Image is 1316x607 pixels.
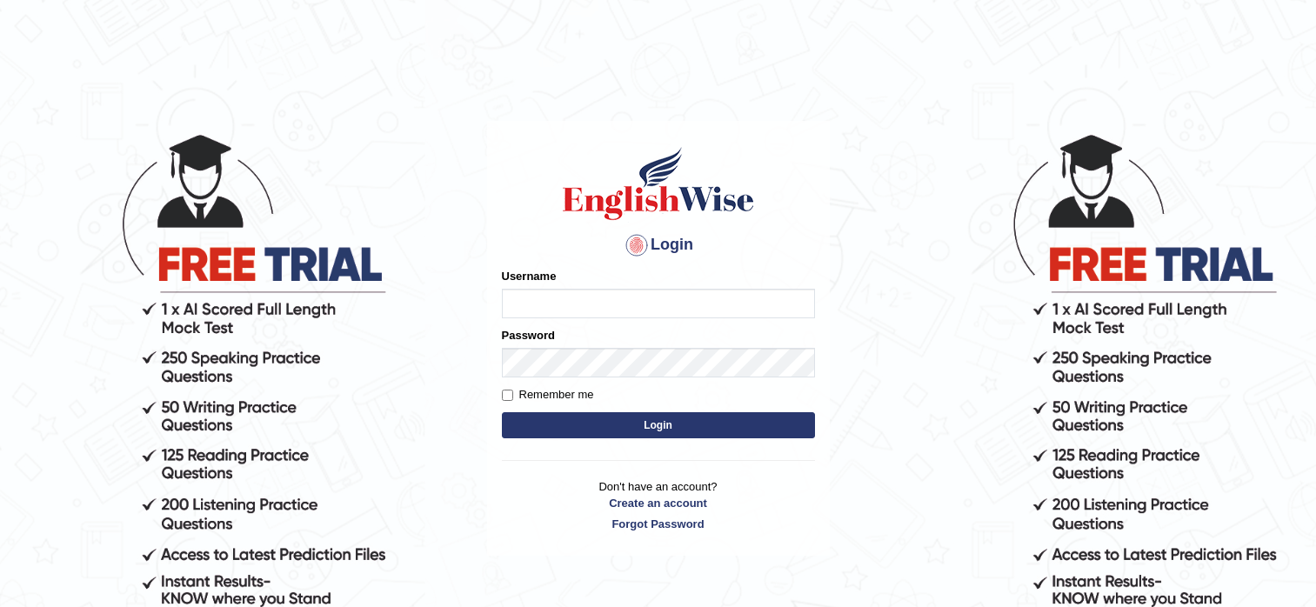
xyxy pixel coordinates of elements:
[502,390,513,401] input: Remember me
[502,327,555,344] label: Password
[502,495,815,511] a: Create an account
[502,268,557,284] label: Username
[502,231,815,259] h4: Login
[502,386,594,404] label: Remember me
[502,516,815,532] a: Forgot Password
[502,412,815,438] button: Login
[559,144,758,223] img: Logo of English Wise sign in for intelligent practice with AI
[502,478,815,532] p: Don't have an account?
